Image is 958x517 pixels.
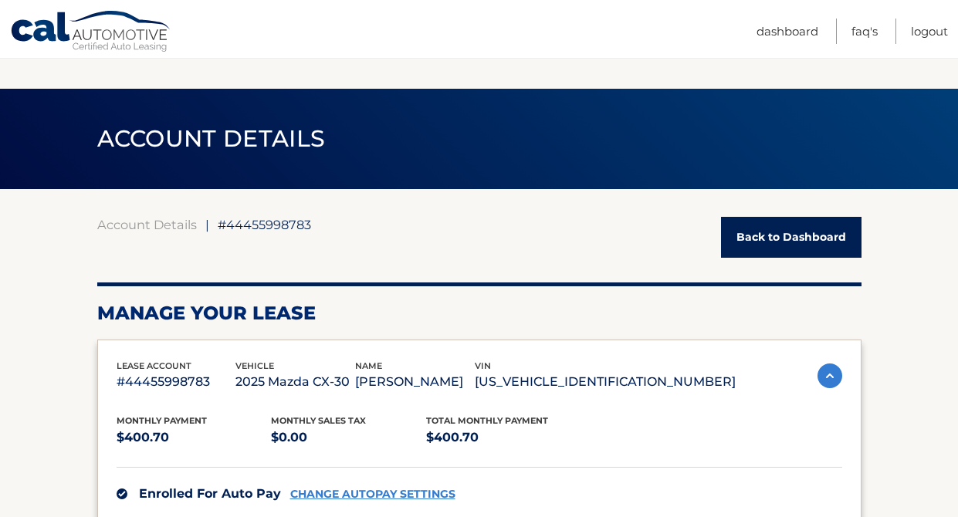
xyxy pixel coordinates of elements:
span: vin [475,360,491,371]
span: Total Monthly Payment [426,415,548,426]
a: Cal Automotive [10,10,172,55]
span: Enrolled For Auto Pay [139,486,281,501]
span: lease account [117,360,191,371]
p: #44455998783 [117,371,236,393]
span: Monthly Payment [117,415,207,426]
img: check.svg [117,488,127,499]
p: $400.70 [117,427,272,448]
h2: Manage Your Lease [97,302,862,325]
span: ACCOUNT DETAILS [97,124,326,153]
span: #44455998783 [218,217,311,232]
a: Dashboard [757,19,818,44]
p: [US_VEHICLE_IDENTIFICATION_NUMBER] [475,371,736,393]
p: [PERSON_NAME] [355,371,475,393]
a: FAQ's [851,19,878,44]
p: 2025 Mazda CX-30 [235,371,355,393]
a: Account Details [97,217,197,232]
a: Back to Dashboard [721,217,862,258]
span: | [205,217,209,232]
p: $0.00 [271,427,426,448]
span: Monthly sales Tax [271,415,366,426]
span: name [355,360,382,371]
p: $400.70 [426,427,581,448]
img: accordion-active.svg [818,363,842,388]
a: CHANGE AUTOPAY SETTINGS [290,488,455,501]
span: vehicle [235,360,274,371]
a: Logout [911,19,948,44]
